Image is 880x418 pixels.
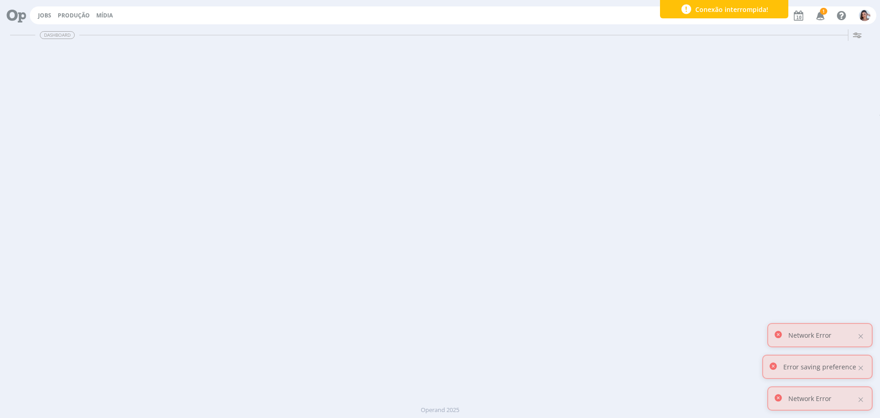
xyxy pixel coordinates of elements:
button: Jobs [35,12,54,19]
span: Conexão interrompida! [695,5,768,14]
button: Produção [55,12,93,19]
button: 1 [810,7,829,24]
p: Network Error [788,394,831,403]
a: Jobs [38,11,51,19]
img: N [859,10,870,21]
button: N [858,7,871,23]
button: Mídia [93,12,115,19]
p: Network Error [788,330,831,340]
span: Dashboard [40,31,75,39]
a: Produção [58,11,90,19]
span: 1 [820,8,827,15]
a: Mídia [96,11,113,19]
p: Error saving preference [783,362,856,372]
